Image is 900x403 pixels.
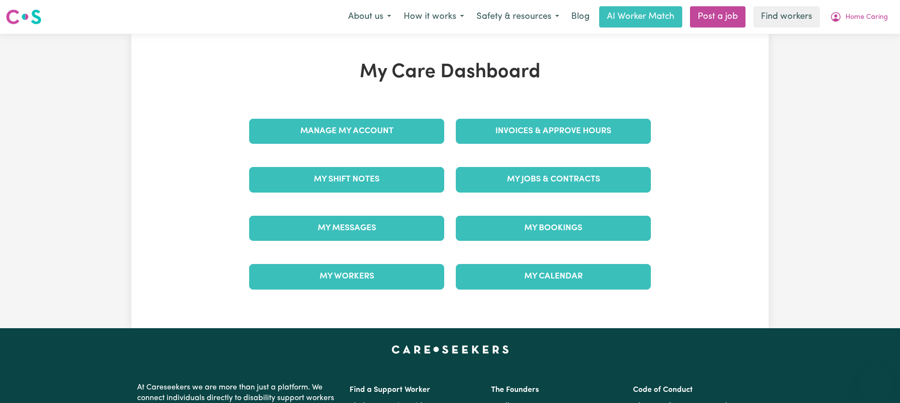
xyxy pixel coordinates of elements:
a: My Shift Notes [249,167,444,192]
a: Post a job [690,6,745,28]
button: About us [342,7,397,27]
img: Careseekers logo [6,8,42,26]
a: Manage My Account [249,119,444,144]
a: My Calendar [456,264,651,289]
a: Blog [565,6,595,28]
a: My Jobs & Contracts [456,167,651,192]
h1: My Care Dashboard [243,61,657,84]
a: Careseekers home page [392,346,509,353]
button: Safety & resources [470,7,565,27]
a: My Messages [249,216,444,241]
a: Find a Support Worker [350,386,430,394]
a: Code of Conduct [633,386,693,394]
button: My Account [824,7,894,27]
a: My Bookings [456,216,651,241]
a: Careseekers logo [6,6,42,28]
iframe: Button to launch messaging window [861,364,892,395]
a: The Founders [491,386,539,394]
button: How it works [397,7,470,27]
a: AI Worker Match [599,6,682,28]
a: Find workers [753,6,820,28]
span: Home Caring [845,12,888,23]
a: Invoices & Approve Hours [456,119,651,144]
a: My Workers [249,264,444,289]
